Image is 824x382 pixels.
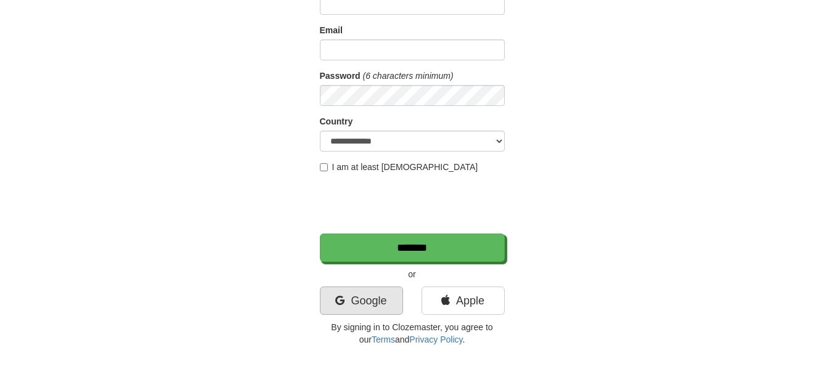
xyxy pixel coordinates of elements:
[409,335,462,344] a: Privacy Policy
[320,163,328,171] input: I am at least [DEMOGRAPHIC_DATA]
[320,286,403,315] a: Google
[320,268,505,280] p: or
[320,179,507,227] iframe: reCAPTCHA
[372,335,395,344] a: Terms
[363,71,454,81] em: (6 characters minimum)
[320,321,505,346] p: By signing in to Clozemaster, you agree to our and .
[422,286,505,315] a: Apple
[320,115,353,128] label: Country
[320,161,478,173] label: I am at least [DEMOGRAPHIC_DATA]
[320,70,361,82] label: Password
[320,24,343,36] label: Email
